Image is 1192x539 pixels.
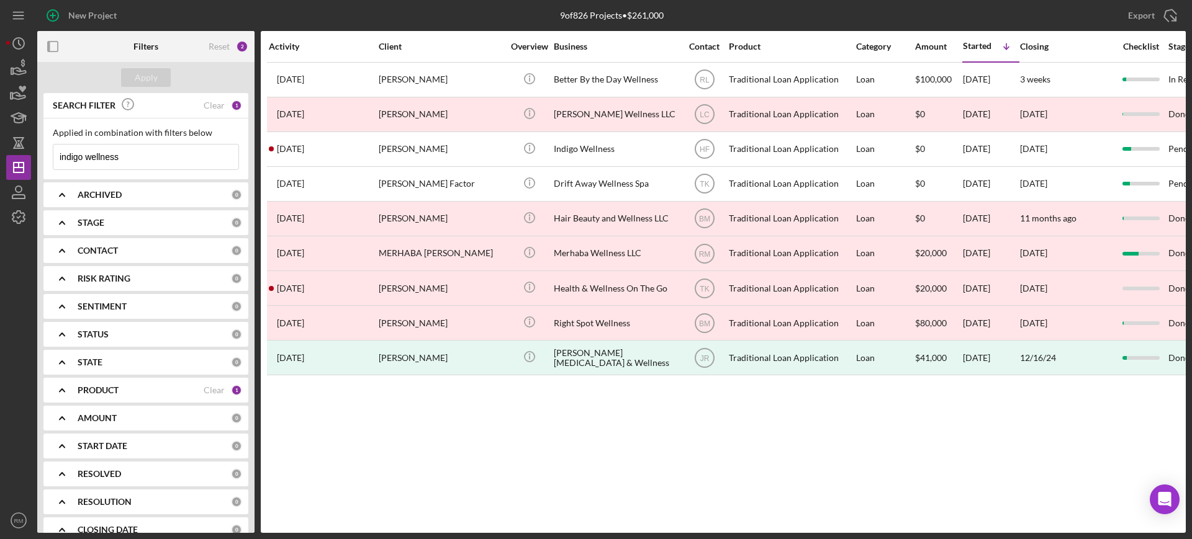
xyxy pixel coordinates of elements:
time: 2024-05-31 13:24 [277,283,304,293]
b: STAGE [78,218,104,228]
div: $20,000 [915,237,962,270]
div: Contact [681,42,728,51]
div: [PERSON_NAME] Factor [379,167,503,200]
time: [DATE] [1020,143,1047,154]
div: [PERSON_NAME] Wellness LLC [554,98,678,131]
time: 2025-04-01 17:14 [277,109,304,119]
b: SENTIMENT [78,301,127,311]
text: HF [700,145,710,154]
b: START DATE [78,441,127,451]
div: Category [856,42,914,51]
div: Loan [856,98,914,131]
div: [DATE] [963,237,1019,270]
div: [DATE] [963,63,1019,96]
text: LC [700,110,710,119]
div: Better By the Day Wellness [554,63,678,96]
div: Applied in combination with filters below [53,128,239,138]
div: Loan [856,167,914,200]
div: [DATE] [963,341,1019,374]
time: 2024-03-27 15:09 [277,318,304,328]
b: CLOSING DATE [78,525,138,535]
div: Health & Wellness On The Go [554,272,678,305]
text: RM [14,517,24,524]
div: Indigo Wellness [554,133,678,166]
button: Export [1116,3,1186,28]
div: 0 [231,245,242,256]
div: Hair Beauty and Wellness LLC [554,202,678,235]
text: RL [700,76,710,84]
div: 1 [231,385,242,396]
div: [PERSON_NAME] [379,306,503,339]
div: [PERSON_NAME] [379,341,503,374]
div: $20,000 [915,272,962,305]
div: Product [729,42,853,51]
time: 2025-08-07 15:31 [277,74,304,84]
div: [PERSON_NAME] [379,98,503,131]
b: RISK RATING [78,274,130,283]
div: [PERSON_NAME] [379,133,503,166]
div: New Project [68,3,117,28]
time: 2025-06-11 14:25 [277,179,304,189]
button: New Project [37,3,129,28]
div: Closing [1020,42,1113,51]
div: Merhaba Wellness LLC [554,237,678,270]
div: 0 [231,524,242,535]
b: ARCHIVED [78,190,122,200]
time: 2024-08-12 12:03 [277,213,304,223]
div: 1 [231,100,242,111]
div: 0 [231,412,242,424]
text: TK [700,180,709,189]
div: Loan [856,202,914,235]
text: JR [700,354,709,362]
time: 3 weeks [1020,74,1050,84]
div: 9 of 826 Projects • $261,000 [560,11,664,20]
time: [DATE] [1020,283,1047,293]
div: 0 [231,440,242,452]
b: STATE [78,357,102,367]
div: Business [554,42,678,51]
div: Reset [209,42,230,51]
b: Filters [133,42,158,51]
div: Loan [856,341,914,374]
div: Checklist [1114,42,1167,51]
div: Activity [269,42,377,51]
text: RM [698,249,710,258]
div: $0 [915,202,962,235]
div: Clear [204,100,225,110]
div: Apply [135,68,158,87]
time: [DATE] [1020,109,1047,119]
div: Traditional Loan Application [729,63,853,96]
div: Client [379,42,503,51]
text: BM [699,215,710,223]
div: Loan [856,237,914,270]
div: 0 [231,329,242,340]
b: PRODUCT [78,385,119,395]
div: [PERSON_NAME] [MEDICAL_DATA] & Wellness [554,341,678,374]
b: AMOUNT [78,413,117,423]
div: $0 [915,133,962,166]
time: 2025-06-17 21:44 [277,144,304,154]
div: [DATE] [963,202,1019,235]
b: STATUS [78,329,109,339]
button: Apply [121,68,171,87]
div: [DATE] [963,133,1019,166]
div: Overview [506,42,553,51]
div: $0 [915,98,962,131]
div: Traditional Loan Application [729,237,853,270]
div: Loan [856,133,914,166]
div: Loan [856,306,914,339]
b: RESOLUTION [78,497,132,507]
div: Traditional Loan Application [729,98,853,131]
div: 0 [231,273,242,284]
div: Traditional Loan Application [729,133,853,166]
div: Started [963,41,991,51]
time: 2024-08-20 16:31 [277,248,304,258]
text: BM [699,319,710,327]
b: CONTACT [78,246,118,256]
div: Loan [856,63,914,96]
div: $100,000 [915,63,962,96]
div: Traditional Loan Application [729,167,853,200]
div: $0 [915,167,962,200]
div: Clear [204,385,225,395]
div: Right Spot Wellness [554,306,678,339]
